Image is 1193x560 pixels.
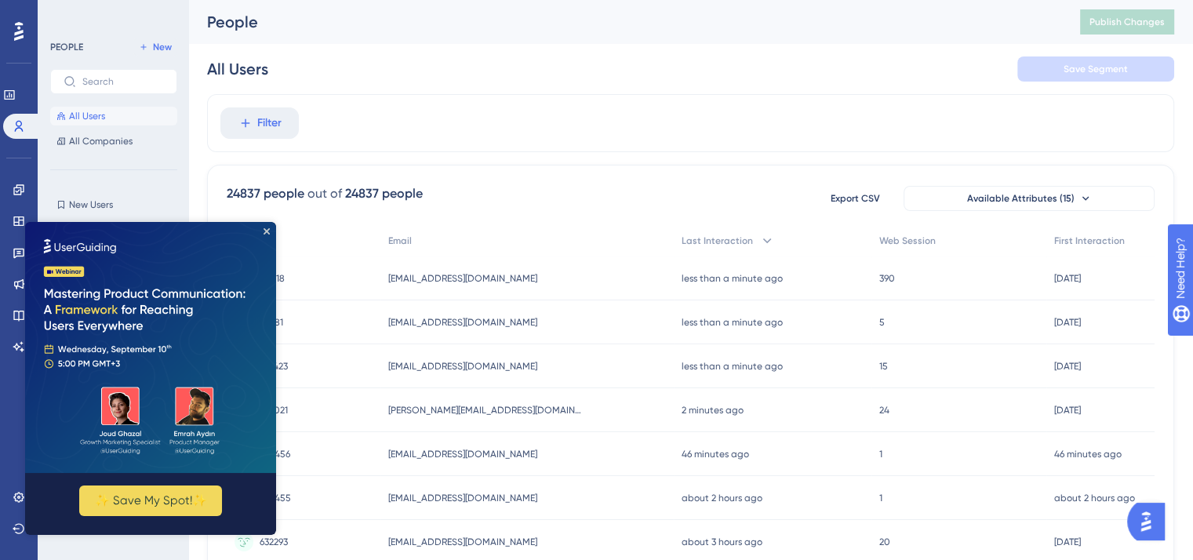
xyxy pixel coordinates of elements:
button: All Companies [50,132,177,151]
span: Save Segment [1064,63,1128,75]
span: All Users [69,110,105,122]
span: 15 [879,360,888,373]
button: Export CSV [816,186,894,211]
span: [EMAIL_ADDRESS][DOMAIN_NAME] [388,272,537,285]
span: 20 [879,536,890,548]
time: less than a minute ago [682,273,783,284]
span: Filter [257,114,282,133]
input: Search [82,76,164,87]
span: 1 [879,492,882,504]
iframe: UserGuiding AI Assistant Launcher [1127,498,1174,545]
time: [DATE] [1054,361,1081,372]
button: Save Segment [1017,56,1174,82]
div: Close Preview [238,6,245,13]
span: Web Session [879,235,936,247]
button: Filter [220,107,299,139]
span: [EMAIL_ADDRESS][DOMAIN_NAME] [388,448,537,460]
span: 1 [879,448,882,460]
span: Available Attributes (15) [967,192,1075,205]
button: Publish Changes [1080,9,1174,35]
span: 5 [879,316,885,329]
time: about 2 hours ago [682,493,762,504]
span: All Companies [69,135,133,147]
span: First Interaction [1054,235,1125,247]
span: New Users [69,198,113,211]
time: [DATE] [1054,317,1081,328]
button: Available Attributes (15) [904,186,1155,211]
span: [PERSON_NAME][EMAIL_ADDRESS][DOMAIN_NAME] [388,404,584,416]
span: [EMAIL_ADDRESS][DOMAIN_NAME] [388,492,537,504]
time: 46 minutes ago [1054,449,1122,460]
span: New [153,41,172,53]
span: Export CSV [831,192,880,205]
span: 632293 [260,536,288,548]
button: ✨ Save My Spot!✨ [54,264,197,294]
time: 2 minutes ago [682,405,744,416]
div: All Users [207,58,268,80]
span: Publish Changes [1089,16,1165,28]
span: Email [388,235,412,247]
time: [DATE] [1054,273,1081,284]
button: New Users [50,195,177,214]
button: New [133,38,177,56]
button: All Users [50,107,177,125]
div: 24837 people [345,184,423,203]
span: [EMAIL_ADDRESS][DOMAIN_NAME] [388,536,537,548]
div: out of [307,184,342,203]
div: People [207,11,1041,33]
span: 390 [879,272,895,285]
time: 46 minutes ago [682,449,749,460]
span: [EMAIL_ADDRESS][DOMAIN_NAME] [388,360,537,373]
span: [EMAIL_ADDRESS][DOMAIN_NAME] [388,316,537,329]
button: Weekly Active Users [50,220,177,239]
time: less than a minute ago [682,317,783,328]
span: Need Help? [37,4,98,23]
div: 24837 people [227,184,304,203]
time: less than a minute ago [682,361,783,372]
span: 24 [879,404,889,416]
time: about 3 hours ago [682,536,762,547]
time: [DATE] [1054,405,1081,416]
div: PEOPLE [50,41,83,53]
time: about 2 hours ago [1054,493,1135,504]
time: [DATE] [1054,536,1081,547]
span: Last Interaction [682,235,753,247]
